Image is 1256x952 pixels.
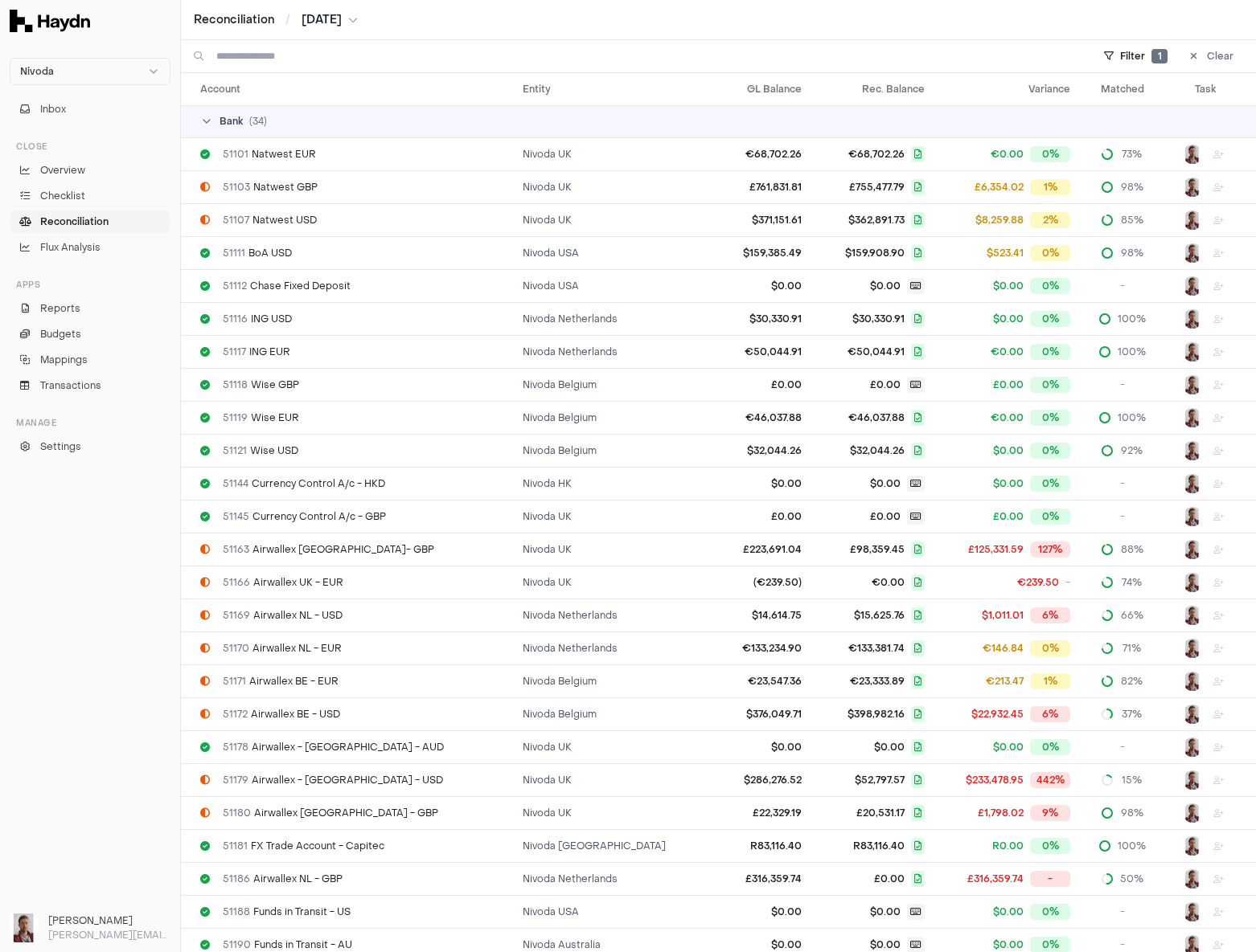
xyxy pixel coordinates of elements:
button: JP Smit [1183,145,1202,164]
th: Rec. Balance [808,73,931,105]
td: £0.00 [710,368,808,401]
span: Reports [40,301,80,316]
td: £316,359.74 [710,862,808,895]
span: £0.00 [993,510,1024,523]
button: Filter1 [1094,43,1177,69]
span: Funds in Transit - AU [223,938,352,951]
div: 6% [1030,706,1070,722]
span: $32,044.26 [850,444,905,457]
a: Flux Analysis [10,236,170,259]
span: 51118 [223,378,248,391]
td: Nivoda Netherlands [516,302,710,335]
span: 100% [1118,313,1146,325]
img: JP Smit [1183,540,1202,559]
span: Overview [40,163,85,178]
span: 85% [1120,214,1144,227]
div: - [1030,871,1070,887]
td: $286,276.52 [710,763,808,796]
button: JP Smit [1183,770,1202,790]
td: Nivoda Netherlands [516,862,710,895]
img: JP Smit [1183,210,1202,230]
nav: breadcrumb [194,12,358,28]
img: JP Smit [10,913,39,942]
button: JP Smit [1183,474,1202,493]
span: $159,908.90 [845,247,905,259]
span: 51163 [223,543,249,556]
th: Task [1168,73,1256,105]
span: £316,359.74 [967,872,1024,885]
span: Airwallex - [GEOGRAPHIC_DATA] - USD [223,774,443,787]
div: Apps [10,272,170,297]
span: - [1120,741,1125,754]
span: Budgets [40,327,81,341]
img: JP Smit [1183,178,1202,197]
td: €23,547.36 [710,664,808,697]
div: 0% [1030,278,1070,294]
span: R0.00 [992,840,1024,852]
span: 73% [1120,148,1144,161]
img: JP Smit [1183,902,1202,921]
button: JP Smit [1183,309,1202,329]
span: 88% [1120,543,1144,556]
span: 100% [1118,411,1146,424]
span: [DATE] [302,12,342,28]
a: Reconciliation [194,12,274,28]
span: $30,330.91 [852,313,905,325]
td: Nivoda UK [516,730,710,763]
img: Haydn Logo [10,10,90,32]
span: 51170 [223,642,249,655]
span: Mappings [40,353,88,367]
td: €46,037.88 [710,401,808,434]
span: 50% [1120,872,1144,885]
span: €0.00 [991,148,1024,161]
button: [DATE] [302,12,358,28]
span: 51178 [223,741,248,754]
img: JP Smit [1183,705,1202,724]
span: R83,116.40 [853,840,905,852]
a: Reconciliation [10,210,170,233]
td: Nivoda HK [516,467,710,500]
a: Reports [10,297,170,320]
span: $398,982.16 [848,708,905,721]
button: Clear [1180,43,1243,69]
span: 51112 [223,280,247,292]
td: Nivoda Belgium [516,368,710,401]
td: Nivoda UK [516,170,710,203]
div: 6% [1030,607,1070,623]
img: JP Smit [1183,672,1202,691]
img: JP Smit [1183,737,1202,757]
img: JP Smit [1183,276,1202,296]
td: £223,691.04 [710,533,808,566]
span: 51103 [223,181,250,194]
span: $523.41 [987,247,1024,259]
span: £20,531.17 [856,807,905,819]
div: 0% [1030,904,1070,920]
span: Funds in Transit - US [223,905,351,918]
td: Nivoda Belgium [516,664,710,697]
td: R83,116.40 [710,829,808,862]
img: JP Smit [1183,342,1202,362]
td: Nivoda USA [516,269,710,302]
span: $0.00 [870,938,901,951]
span: 51171 [223,675,246,688]
span: / [282,11,293,27]
a: Overview [10,159,170,182]
span: Settings [40,439,81,454]
td: $371,151.61 [710,203,808,236]
span: Airwallex NL - USD [223,609,343,622]
span: 98% [1120,247,1144,259]
button: JP Smit [1183,836,1202,856]
span: 51119 [223,411,248,424]
button: JP Smit [1183,375,1202,394]
span: ING USD [223,313,292,325]
span: - [1120,477,1125,490]
button: JP Smit [1183,869,1202,889]
th: Entity [516,73,710,105]
button: JP Smit [1183,803,1202,823]
img: JP Smit [1183,573,1202,592]
div: 127% [1030,541,1070,558]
